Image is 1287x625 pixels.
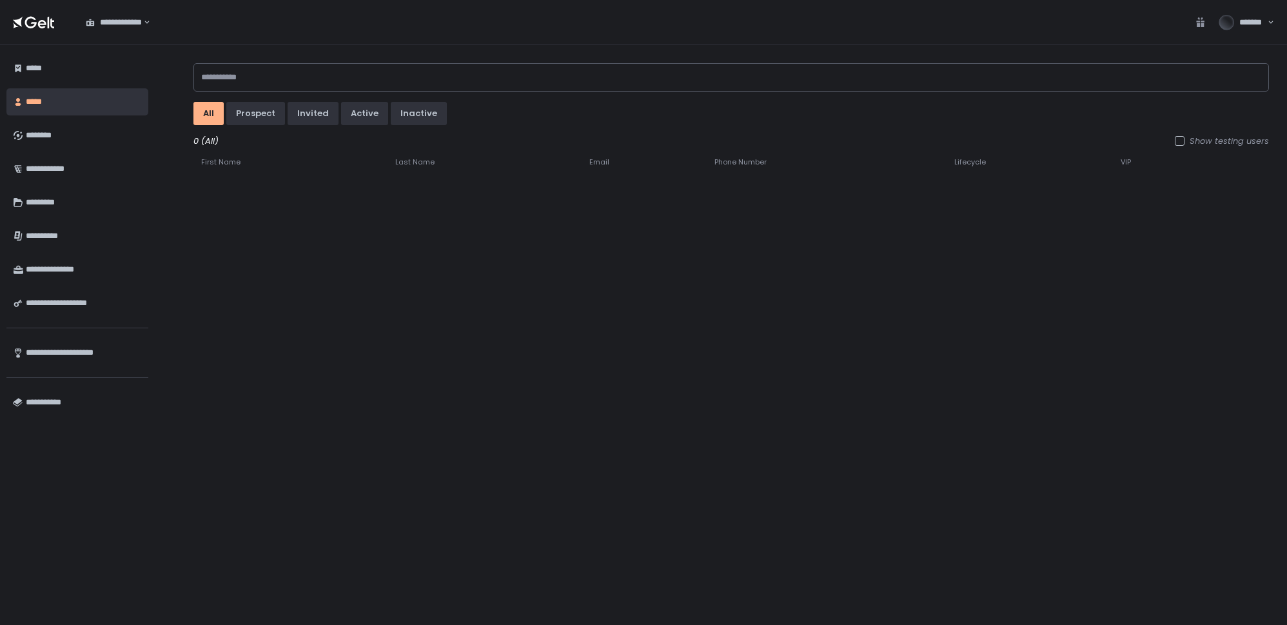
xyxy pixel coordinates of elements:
button: inactive [391,102,447,125]
div: prospect [236,108,275,119]
button: invited [288,102,339,125]
span: Email [589,157,609,167]
input: Search for option [142,16,142,29]
button: prospect [226,102,285,125]
div: 0 (All) [193,135,1269,147]
div: Search for option [77,9,150,36]
div: active [351,108,378,119]
div: All [203,108,214,119]
button: active [341,102,388,125]
button: All [193,102,224,125]
span: VIP [1121,157,1131,167]
div: invited [297,108,329,119]
span: Lifecycle [954,157,986,167]
span: Last Name [395,157,435,167]
span: Phone Number [714,157,767,167]
div: inactive [400,108,437,119]
span: First Name [201,157,241,167]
